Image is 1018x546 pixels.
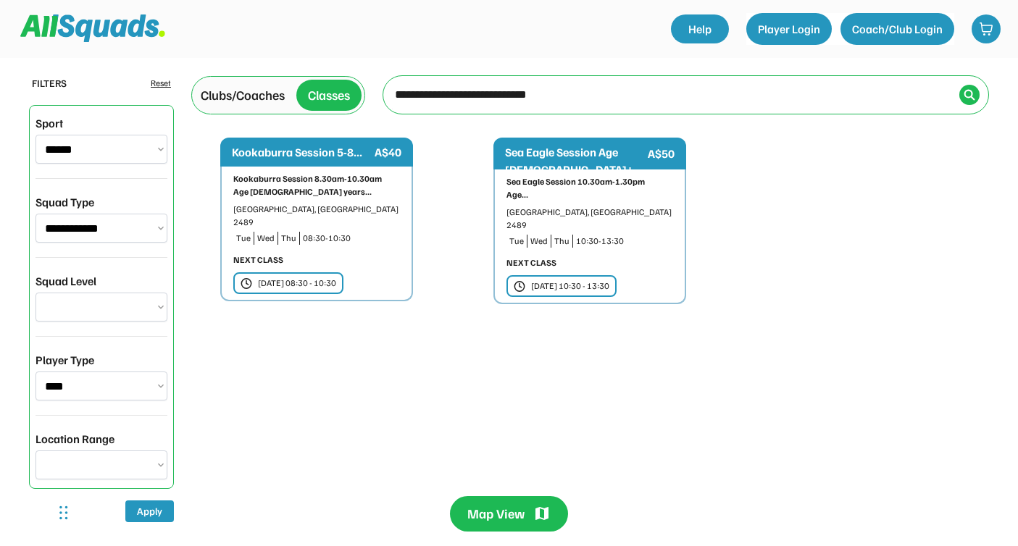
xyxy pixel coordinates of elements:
div: Thu [281,232,296,245]
a: Help [671,14,729,43]
div: Kookaburra Session 8.30am-10.30am Age [DEMOGRAPHIC_DATA] years... [233,172,400,198]
img: clock.svg [241,277,252,290]
div: [GEOGRAPHIC_DATA], [GEOGRAPHIC_DATA] 2489 [506,206,673,232]
div: NEXT CLASS [233,253,283,266]
div: A$50 [648,145,675,162]
img: clock.svg [514,280,525,293]
div: Map View [467,505,525,523]
img: shopping-cart-01%20%281%29.svg [979,22,993,36]
img: Icon%20%2838%29.svg [964,89,975,101]
div: NEXT CLASS [506,256,556,269]
div: Wed [530,235,548,248]
div: Classes [308,85,350,105]
button: Coach/Club Login [840,13,954,45]
div: [DATE] 10:30 - 13:30 [531,280,609,293]
div: Sea Eagle Session Age [DEMOGRAPHIC_DATA]+... [505,143,645,178]
div: Squad Level [36,272,96,290]
div: [GEOGRAPHIC_DATA], [GEOGRAPHIC_DATA] 2489 [233,203,400,229]
div: Sport [36,114,63,132]
div: [DATE] 08:30 - 10:30 [258,277,336,290]
img: Squad%20Logo.svg [20,14,165,42]
div: Tue [509,235,524,248]
div: Tue [236,232,251,245]
div: Player Type [36,351,94,369]
div: Wed [257,232,275,245]
div: Location Range [36,430,114,448]
div: Clubs/Coaches [201,85,285,105]
div: Sea Eagle Session 10.30am-1.30pm Age... [506,175,673,201]
div: 10:30-13:30 [576,235,673,248]
div: 08:30-10:30 [303,232,400,245]
button: Player Login [746,13,832,45]
div: Reset [151,77,171,90]
div: Kookaburra Session 5-8... [232,143,372,161]
div: FILTERS [32,75,67,91]
div: Squad Type [36,193,94,211]
div: Thu [554,235,570,248]
div: A$40 [375,143,401,161]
